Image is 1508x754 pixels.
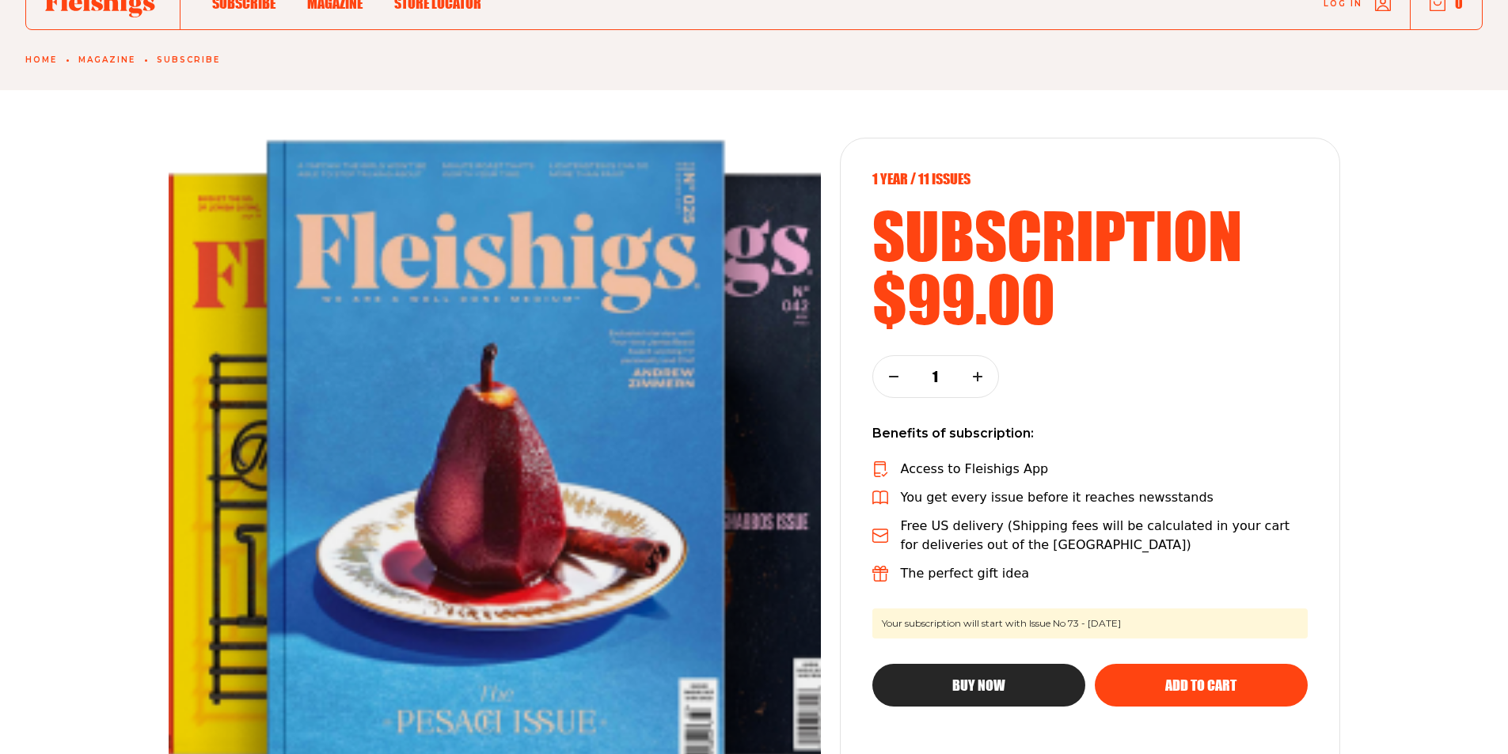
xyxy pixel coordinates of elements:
[1095,664,1308,707] button: Add to cart
[901,564,1030,583] p: The perfect gift idea
[1165,678,1236,692] span: Add to cart
[901,488,1214,507] p: You get every issue before it reaches newsstands
[872,203,1308,267] h2: subscription
[78,55,135,65] a: Magazine
[157,55,220,65] a: Subscribe
[25,55,57,65] a: Home
[872,608,1308,638] span: Your subscription will start with Issue No 73 - [DATE]
[925,368,946,385] p: 1
[901,517,1308,555] p: Free US delivery (Shipping fees will be calculated in your cart for deliveries out of the [GEOGRA...
[872,423,1308,444] p: Benefits of subscription:
[872,170,1308,188] p: 1 year / 11 Issues
[872,267,1308,330] h2: $99.00
[901,460,1049,479] p: Access to Fleishigs App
